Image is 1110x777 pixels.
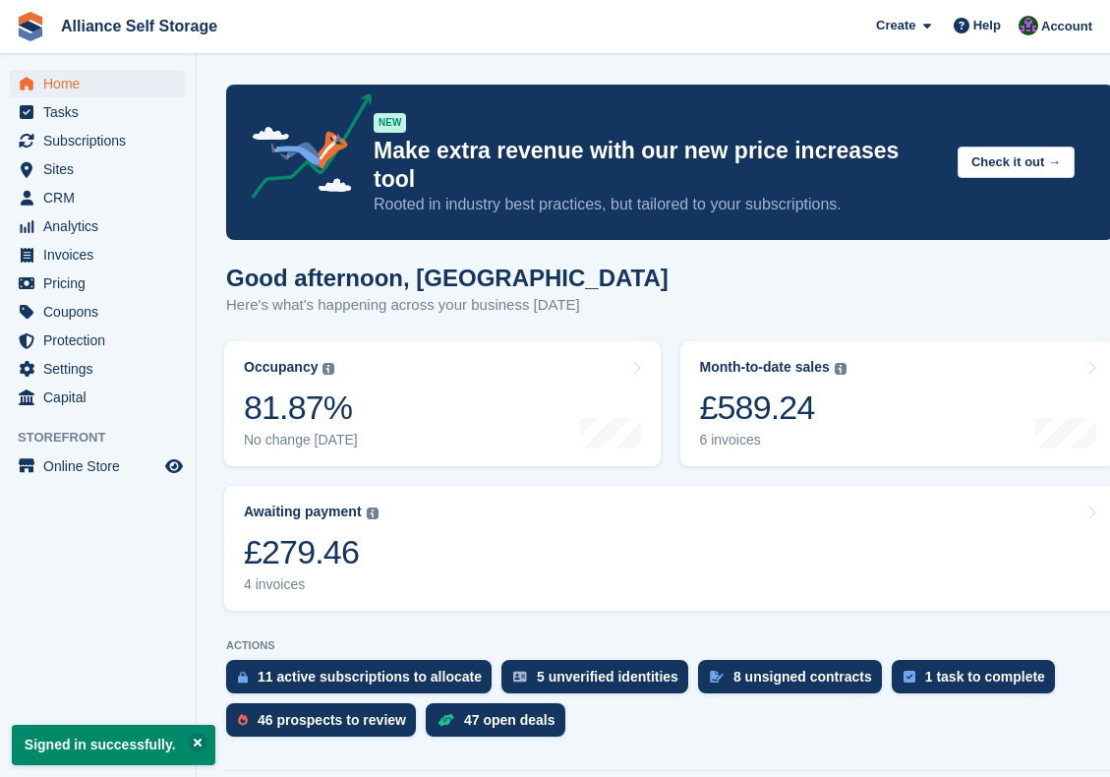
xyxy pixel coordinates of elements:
[238,671,248,684] img: active_subscription_to_allocate_icon-d502201f5373d7db506a760aba3b589e785aa758c864c3986d89f69b8ff3...
[698,660,892,703] a: 8 unsigned contracts
[224,341,661,466] a: Occupancy 81.87% No change [DATE]
[10,184,186,211] a: menu
[1041,17,1092,36] span: Account
[43,155,161,183] span: Sites
[374,137,942,194] p: Make extra revenue with our new price increases tool
[10,241,186,269] a: menu
[10,155,186,183] a: menu
[43,241,161,269] span: Invoices
[43,184,161,211] span: CRM
[244,504,362,520] div: Awaiting payment
[501,660,698,703] a: 5 unverified identities
[244,359,318,376] div: Occupancy
[43,327,161,354] span: Protection
[43,70,161,97] span: Home
[700,432,847,448] div: 6 invoices
[835,363,847,375] img: icon-info-grey-7440780725fd019a000dd9b08b2336e03edf1995a4989e88bcd33f0948082b44.svg
[258,712,406,728] div: 46 prospects to review
[162,454,186,478] a: Preview store
[10,269,186,297] a: menu
[226,703,426,747] a: 46 prospects to review
[374,113,406,133] div: NEW
[10,70,186,97] a: menu
[10,355,186,383] a: menu
[12,725,215,765] p: Signed in successfully.
[10,298,186,326] a: menu
[438,713,454,727] img: deal-1b604bf984904fb50ccaf53a9ad4b4a5d6e5aea283cecdc64d6e3604feb123c2.svg
[710,671,724,683] img: contract_signature_icon-13c848040528278c33f63329250d36e43548de30e8caae1d1a13099fd9432cc5.svg
[10,98,186,126] a: menu
[464,712,555,728] div: 47 open deals
[43,355,161,383] span: Settings
[426,703,575,747] a: 47 open deals
[10,327,186,354] a: menu
[226,660,501,703] a: 11 active subscriptions to allocate
[43,269,161,297] span: Pricing
[1019,16,1038,35] img: Romilly Norton
[733,669,872,685] div: 8 unsigned contracts
[10,212,186,240] a: menu
[18,428,196,448] span: Storefront
[226,265,669,291] h1: Good afternoon, [GEOGRAPHIC_DATA]
[258,669,482,685] div: 11 active subscriptions to allocate
[43,298,161,326] span: Coupons
[43,452,161,480] span: Online Store
[226,294,669,317] p: Here's what's happening across your business [DATE]
[43,384,161,411] span: Capital
[244,576,379,593] div: 4 invoices
[10,384,186,411] a: menu
[53,10,225,42] a: Alliance Self Storage
[10,452,186,480] a: menu
[876,16,915,35] span: Create
[513,671,527,683] img: verify_identity-adf6edd0f0f0b5bbfe63781bf79b02c33cf7c696d77639b501bdc392416b5a36.svg
[904,671,915,683] img: task-75834270c22a3079a89374b754ae025e5fb1db73e45f91037f5363f120a921f8.svg
[973,16,1001,35] span: Help
[367,508,379,519] img: icon-info-grey-7440780725fd019a000dd9b08b2336e03edf1995a4989e88bcd33f0948082b44.svg
[43,98,161,126] span: Tasks
[244,388,358,428] div: 81.87%
[892,660,1065,703] a: 1 task to complete
[235,93,373,206] img: price-adjustments-announcement-icon-8257ccfd72463d97f412b2fc003d46551f7dbcb40ab6d574587a9cd5c0d94...
[322,363,334,375] img: icon-info-grey-7440780725fd019a000dd9b08b2336e03edf1995a4989e88bcd33f0948082b44.svg
[700,359,830,376] div: Month-to-date sales
[10,127,186,154] a: menu
[244,432,358,448] div: No change [DATE]
[238,714,248,726] img: prospect-51fa495bee0391a8d652442698ab0144808aea92771e9ea1ae160a38d050c398.svg
[537,669,678,685] div: 5 unverified identities
[244,532,379,572] div: £279.46
[43,127,161,154] span: Subscriptions
[925,669,1045,685] div: 1 task to complete
[700,388,847,428] div: £589.24
[16,12,45,41] img: stora-icon-8386f47178a22dfd0bd8f6a31ec36ba5ce8667c1dd55bd0f319d3a0aa187defe.svg
[958,147,1075,179] button: Check it out →
[43,212,161,240] span: Analytics
[374,194,942,215] p: Rooted in industry best practices, but tailored to your subscriptions.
